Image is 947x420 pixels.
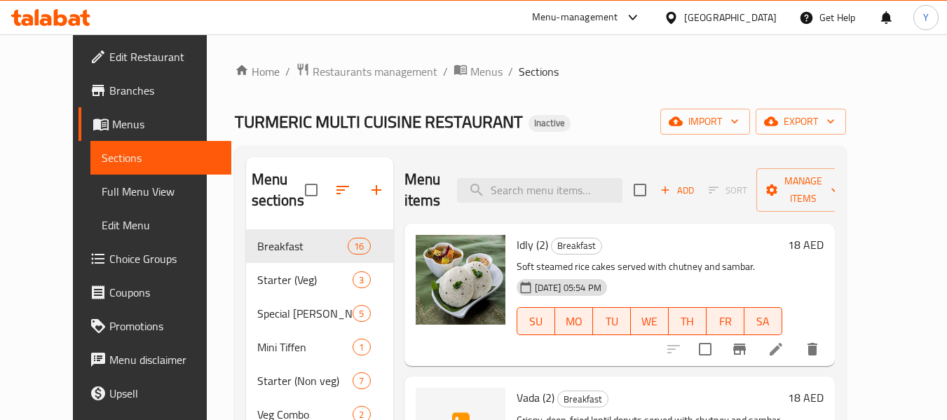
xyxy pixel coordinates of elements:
div: items [353,372,370,389]
span: Select section first [700,179,756,201]
span: Breakfast [552,238,601,254]
h2: Menu items [404,169,441,211]
span: Select section [625,175,655,205]
a: Menu disclaimer [79,343,231,377]
img: Idly (2) [416,235,505,325]
div: Menu-management [532,9,618,26]
span: Select to update [690,334,720,364]
a: Branches [79,74,231,107]
span: Edit Menu [102,217,220,233]
span: Idly (2) [517,234,548,255]
button: WE [631,307,669,335]
span: 3 [353,273,369,287]
span: Starter (Non veg) [257,372,353,389]
span: 1 [353,341,369,354]
h6: 18 AED [788,388,824,407]
a: Menus [79,107,231,141]
span: FR [712,311,739,332]
button: import [660,109,750,135]
span: 5 [353,307,369,320]
span: Manage items [768,172,839,208]
span: [DATE] 05:54 PM [529,281,607,294]
span: TURMERIC MULTI CUISINE RESTAURANT [235,106,523,137]
span: Promotions [109,318,220,334]
span: Add item [655,179,700,201]
span: import [672,113,739,130]
div: items [353,271,370,288]
div: Breakfast16 [246,229,393,263]
span: Add [658,182,696,198]
li: / [285,63,290,80]
div: Inactive [529,115,571,132]
span: Choice Groups [109,250,220,267]
span: Sections [519,63,559,80]
div: items [353,339,370,355]
div: Special [PERSON_NAME]5 [246,297,393,330]
div: Breakfast [551,238,602,255]
span: Breakfast [257,238,348,255]
span: Special [PERSON_NAME] [257,305,353,322]
span: Menus [112,116,220,133]
button: FR [707,307,744,335]
span: Upsell [109,385,220,402]
span: TU [599,311,625,332]
span: Full Menu View [102,183,220,200]
span: Coupons [109,284,220,301]
span: Sections [102,149,220,166]
input: search [457,178,622,203]
a: Promotions [79,309,231,343]
span: Vada (2) [517,387,554,408]
button: Add section [360,173,393,207]
span: 16 [348,240,369,253]
nav: breadcrumb [235,62,846,81]
span: SA [750,311,777,332]
button: Add [655,179,700,201]
a: Full Menu View [90,175,231,208]
span: export [767,113,835,130]
span: Menu disclaimer [109,351,220,368]
button: MO [555,307,593,335]
span: 7 [353,374,369,388]
p: Soft steamed rice cakes served with chutney and sambar. [517,258,782,276]
div: Breakfast [557,391,608,407]
span: Y [923,10,929,25]
button: export [756,109,846,135]
button: Manage items [756,168,850,212]
a: Restaurants management [296,62,437,81]
li: / [508,63,513,80]
a: Choice Groups [79,242,231,276]
button: SU [517,307,555,335]
div: Special Searaga Biryani [257,305,353,322]
button: TU [593,307,631,335]
span: WE [636,311,663,332]
a: Home [235,63,280,80]
a: Edit Restaurant [79,40,231,74]
h6: 18 AED [788,235,824,255]
span: Branches [109,82,220,99]
button: delete [796,332,829,366]
div: Mini Tiffen1 [246,330,393,364]
span: Restaurants management [313,63,437,80]
span: MO [561,311,587,332]
button: SA [744,307,782,335]
span: SU [523,311,550,332]
span: Sort sections [326,173,360,207]
a: Edit menu item [768,341,784,358]
div: Starter (Veg)3 [246,263,393,297]
a: Menus [454,62,503,81]
span: Menus [470,63,503,80]
a: Coupons [79,276,231,309]
button: Branch-specific-item [723,332,756,366]
span: Edit Restaurant [109,48,220,65]
a: Edit Menu [90,208,231,242]
div: [GEOGRAPHIC_DATA] [684,10,777,25]
span: TH [674,311,701,332]
span: Inactive [529,117,571,129]
h2: Menu sections [252,169,305,211]
span: Select all sections [297,175,326,205]
span: Starter (Veg) [257,271,353,288]
li: / [443,63,448,80]
a: Upsell [79,377,231,410]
